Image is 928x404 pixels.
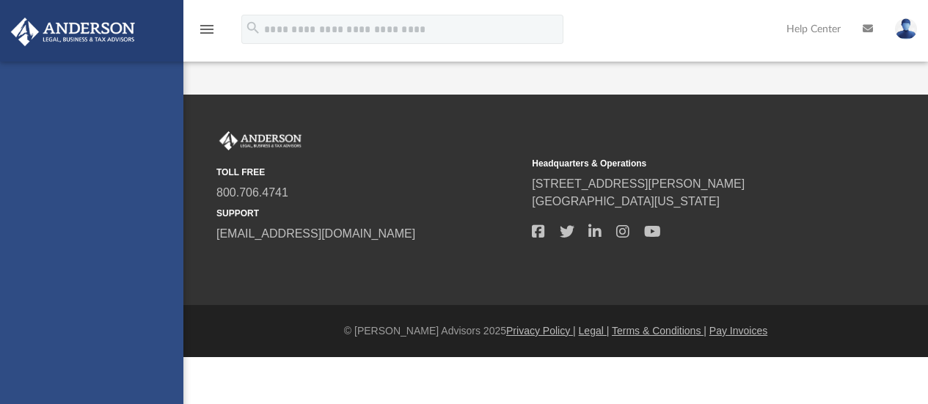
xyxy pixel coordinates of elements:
a: Privacy Policy | [506,325,576,337]
small: SUPPORT [216,207,522,220]
a: Legal | [579,325,610,337]
div: © [PERSON_NAME] Advisors 2025 [183,323,928,339]
img: User Pic [895,18,917,40]
a: Terms & Conditions | [612,325,706,337]
i: search [245,20,261,36]
img: Anderson Advisors Platinum Portal [216,131,304,150]
small: TOLL FREE [216,166,522,179]
a: 800.706.4741 [216,186,288,199]
a: [GEOGRAPHIC_DATA][US_STATE] [532,195,720,207]
i: menu [198,21,216,38]
a: [EMAIL_ADDRESS][DOMAIN_NAME] [216,227,415,240]
small: Headquarters & Operations [532,157,837,170]
a: Pay Invoices [709,325,767,337]
img: Anderson Advisors Platinum Portal [7,18,139,46]
a: menu [198,28,216,38]
a: [STREET_ADDRESS][PERSON_NAME] [532,177,745,190]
